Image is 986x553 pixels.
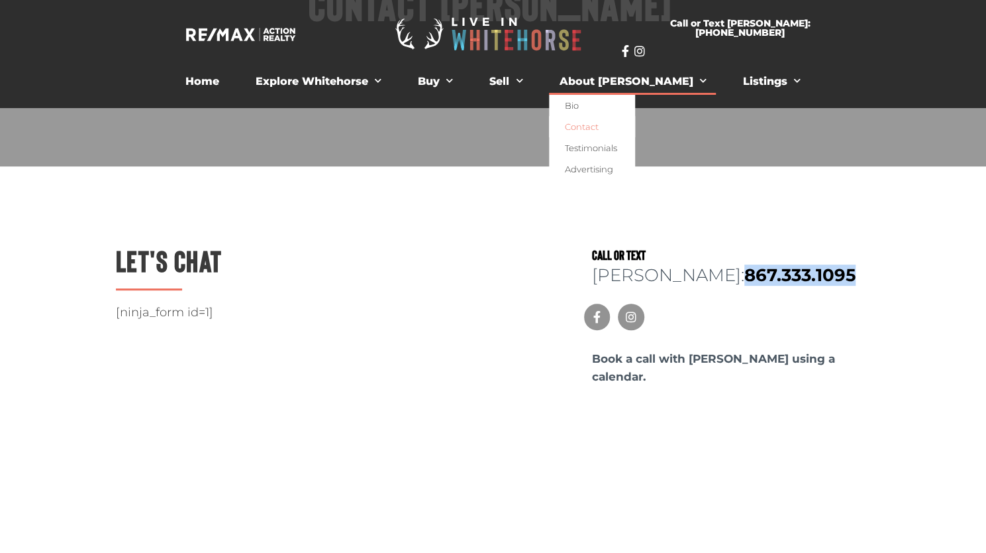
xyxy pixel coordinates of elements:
a: Testimonials [549,137,635,158]
a: Home [175,68,229,95]
a: Advertising [549,158,635,180]
a: About [PERSON_NAME] [549,68,716,95]
div: [ninja_form id=1] [116,304,491,322]
ul: About [PERSON_NAME] [549,95,635,180]
a: Explore Whitehorse [246,68,391,95]
nav: Menu [128,68,857,95]
a: Contact [549,116,635,137]
a: Listings [732,68,810,95]
span: Call or Text [PERSON_NAME]: [PHONE_NUMBER] [637,19,842,37]
a: Call or Text [PERSON_NAME]: [PHONE_NUMBER] [621,11,858,45]
a: Sell [479,68,532,95]
a: Bio [549,95,635,116]
b: Book a call with [PERSON_NAME] using a calendar. [592,352,835,383]
p: [PERSON_NAME]: [592,267,871,284]
a: 867.333.1095 [744,265,856,286]
span: Call or Text [592,247,646,263]
a: Buy [408,68,463,95]
h2: Let's Chat [116,246,491,275]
